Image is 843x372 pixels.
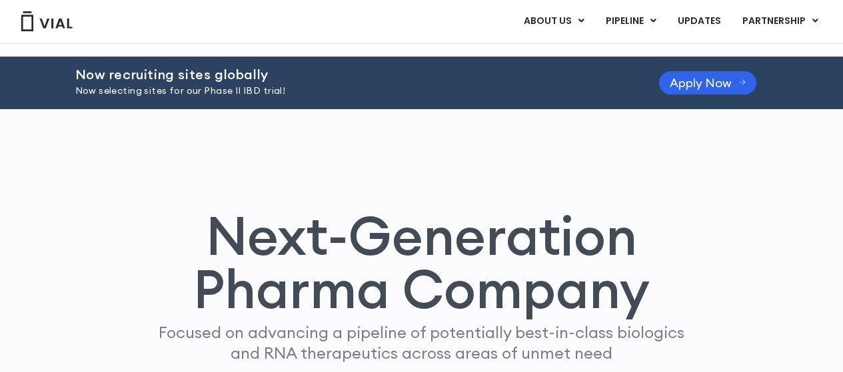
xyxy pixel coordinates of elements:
[670,78,732,88] span: Apply Now
[75,67,626,82] h2: Now recruiting sites globally
[513,10,594,33] a: ABOUT USMenu Toggle
[153,322,690,363] p: Focused on advancing a pipeline of potentially best-in-class biologics and RNA therapeutics acros...
[732,10,829,33] a: PARTNERSHIPMenu Toggle
[595,10,666,33] a: PIPELINEMenu Toggle
[20,11,73,31] img: Vial Logo
[659,71,757,94] a: Apply Now
[667,10,731,33] a: UPDATES
[75,84,626,98] p: Now selecting sites for our Phase II IBD trial!
[133,209,710,315] h1: Next-Generation Pharma Company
